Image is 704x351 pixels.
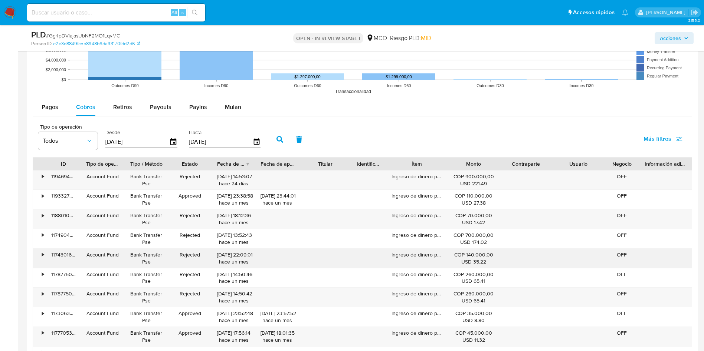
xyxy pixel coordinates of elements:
span: Riesgo PLD: [390,34,431,42]
b: Person ID [31,40,52,47]
button: Acciones [655,32,694,44]
a: Notificaciones [622,9,628,16]
span: s [181,9,184,16]
p: damian.rodriguez@mercadolibre.com [646,9,688,16]
span: Acciones [660,32,681,44]
p: OPEN - IN REVIEW STAGE I [293,33,363,43]
span: Accesos rápidos [573,9,615,16]
span: 3.155.0 [688,17,700,23]
a: Salir [691,9,698,16]
button: search-icon [187,7,202,18]
input: Buscar usuario o caso... [27,8,205,17]
b: PLD [31,29,46,40]
span: Alt [171,9,177,16]
a: e2e3d8849fc5b8948b6da93170fdd2d6 [53,40,140,47]
span: MID [421,34,431,42]
div: MCO [366,34,387,42]
span: # Gg4pDVlajasUbNF2MO1LqvMC [46,32,120,39]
